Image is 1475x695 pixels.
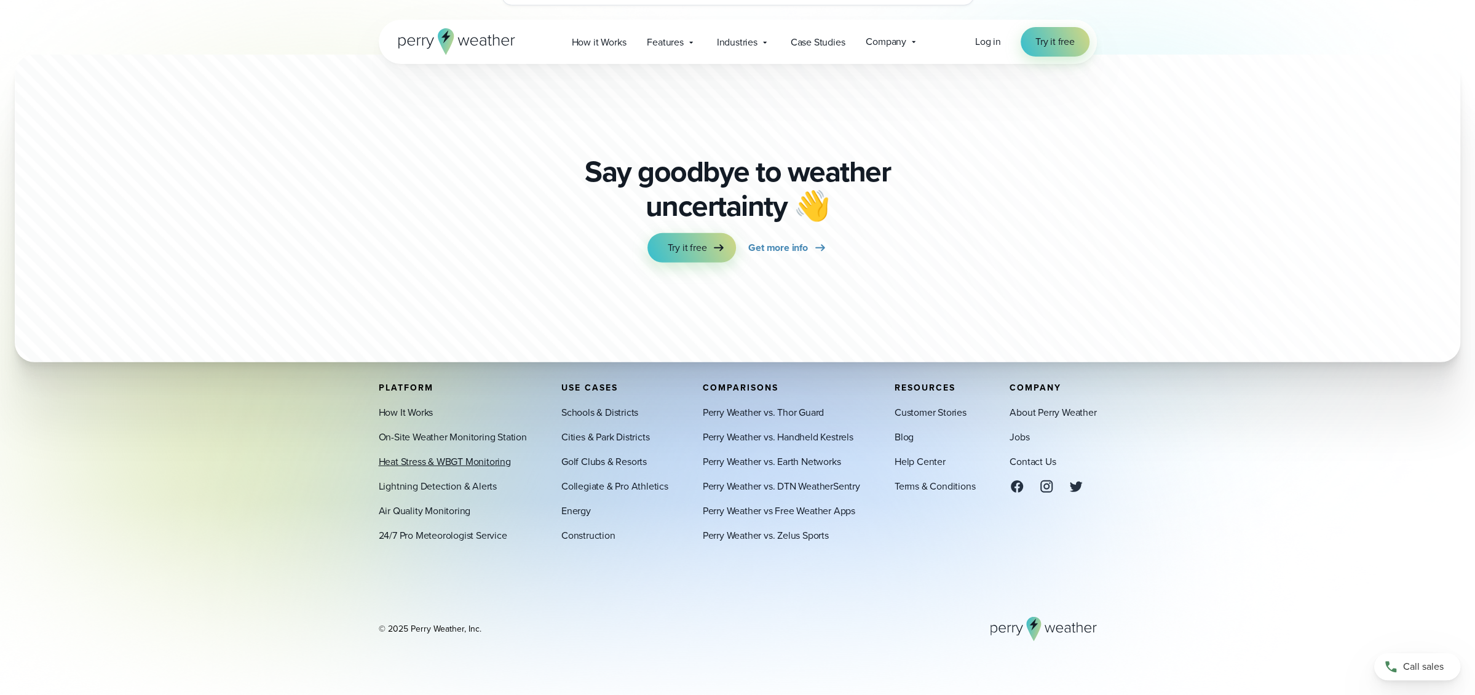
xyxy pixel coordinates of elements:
a: Golf Clubs & Resorts [561,454,647,469]
div: © 2025 Perry Weather, Inc. [379,622,481,635]
a: Get more info [748,233,827,263]
a: Customer Stories [895,405,967,419]
a: Perry Weather vs. DTN WeatherSentry [703,479,860,493]
span: Comparisons [703,381,778,394]
a: Energy [561,503,591,518]
span: Company [866,34,906,49]
span: Try it free [667,240,706,255]
a: Collegiate & Pro Athletics [561,479,668,493]
span: Call sales [1403,659,1444,674]
a: Perry Weather vs. Thor Guard [703,405,824,419]
a: Perry Weather vs. Zelus Sports [703,528,829,542]
a: Help Center [895,454,946,469]
a: Cities & Park Districts [561,429,649,444]
span: Industries [717,35,757,50]
span: Try it free [1035,34,1075,49]
span: Features [647,35,683,50]
a: Jobs [1010,429,1029,444]
a: Try it free [647,233,736,263]
a: How it Works [561,30,637,55]
span: Resources [895,381,955,394]
span: Get more info [748,240,807,255]
a: Heat Stress & WBGT Monitoring [379,454,511,469]
a: Case Studies [780,30,856,55]
a: Construction [561,528,615,542]
a: Blog [895,429,914,444]
a: Log in [975,34,1001,49]
span: Use Cases [561,381,618,394]
span: How it Works [572,35,627,50]
a: About Perry Weather [1010,405,1096,419]
a: Air Quality Monitoring [379,503,471,518]
a: Call sales [1374,653,1460,680]
span: Platform [379,381,433,394]
a: Lightning Detection & Alerts [379,479,497,493]
a: Try it free [1021,27,1089,57]
a: Terms & Conditions [895,479,975,493]
a: Perry Weather vs. Handheld Kestrels [703,429,853,444]
a: Perry Weather vs Free Weather Apps [703,503,855,518]
p: Say goodbye to weather uncertainty 👋 [580,154,895,223]
a: On-Site Weather Monitoring Station [379,429,527,444]
a: 24/7 Pro Meteorologist Service [379,528,507,542]
a: Contact Us [1010,454,1056,469]
span: Company [1010,381,1061,394]
a: How It Works [379,405,433,419]
span: Case Studies [791,35,845,50]
a: Schools & Districts [561,405,638,419]
a: Perry Weather vs. Earth Networks [703,454,841,469]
